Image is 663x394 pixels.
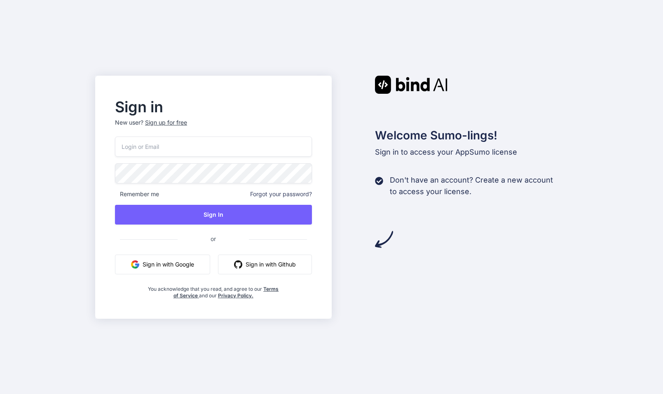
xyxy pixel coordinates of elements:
[375,127,568,144] h2: Welcome Sumo-lings!
[250,190,312,198] span: Forgot your password?
[375,230,393,248] img: arrow
[173,286,279,299] a: Terms of Service
[115,100,312,114] h2: Sign in
[148,281,279,299] div: You acknowledge that you read, and agree to our and our
[178,229,249,249] span: or
[115,118,312,137] p: New user?
[218,255,312,274] button: Sign in with Github
[375,76,447,94] img: Bind AI logo
[115,205,312,225] button: Sign In
[390,174,553,197] p: Don't have an account? Create a new account to access your license.
[234,260,242,269] img: github
[115,255,210,274] button: Sign in with Google
[115,190,159,198] span: Remember me
[145,118,187,127] div: Sign up for free
[375,146,568,158] p: Sign in to access your AppSumo license
[218,292,253,299] a: Privacy Policy.
[131,260,139,269] img: google
[115,137,312,157] input: Login or Email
